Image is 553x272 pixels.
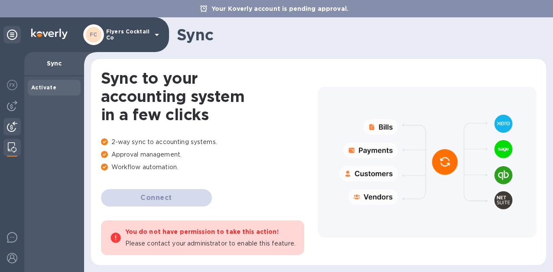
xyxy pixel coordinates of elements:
[3,26,21,43] div: Unpin categories
[101,150,318,159] p: Approval management.
[125,228,279,235] b: You do not have permission to take this action!
[7,80,17,90] img: Foreign exchange
[106,29,150,41] p: Flyers Cocktail Co
[31,59,77,68] p: Sync
[207,4,353,13] p: Your Koverly account is pending approval.
[31,29,68,39] img: Logo
[177,26,539,44] h1: Sync
[31,84,56,91] b: Activate
[101,163,318,172] p: Workflow automation.
[101,69,318,124] h1: Sync to your accounting system in a few clicks
[125,239,296,248] p: Please contact your administrator to enable this feature.
[90,31,98,38] b: FC
[101,138,318,147] p: 2-way sync to accounting systems.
